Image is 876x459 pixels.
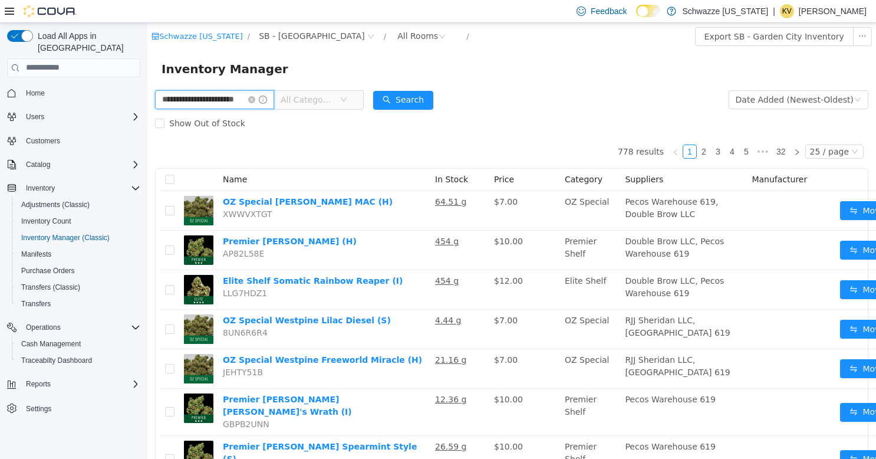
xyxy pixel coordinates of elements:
button: Purchase Orders [12,263,145,279]
button: Operations [2,319,145,336]
span: $10.00 [347,419,376,428]
span: Double Brow LLC, Pecos Warehouse 619 [477,214,577,235]
span: RJJ Sheridan LLC, [GEOGRAPHIC_DATA] 619 [477,293,582,314]
button: Users [2,109,145,125]
span: Cash Management [21,339,81,349]
span: / [236,9,239,18]
span: Manifests [17,247,140,261]
img: Premier Shelf Sacco Dante's Wrath (I) hero shot [37,371,66,400]
a: OZ Special Westpine Freeworld Miracle (H) [75,332,275,342]
u: 64.51 g [288,174,319,183]
span: Settings [26,404,51,414]
span: Transfers [17,297,140,311]
span: Pecos Warehouse 619 [477,419,568,428]
button: icon: swapMove [693,218,747,237]
a: 1 [536,122,549,135]
span: In Stock [288,152,321,161]
span: Catalog [21,158,140,172]
a: Inventory Manager (Classic) [17,231,114,245]
span: Inventory [26,183,55,193]
a: Purchase Orders [17,264,80,278]
a: Settings [21,402,56,416]
span: / [319,9,321,18]
td: OZ Special [413,326,473,366]
span: Manufacturer [604,152,660,161]
td: OZ Special [413,168,473,208]
span: RJJ Sheridan LLC, [GEOGRAPHIC_DATA] 619 [477,332,582,354]
button: Inventory [21,181,60,195]
span: GBPB2UNN [75,396,122,406]
button: icon: ellipsis [706,4,724,23]
span: Pecos Warehouse 619 [477,372,568,381]
span: Adjustments (Classic) [17,198,140,212]
a: OZ Special Westpine Lilac Diesel (S) [75,293,243,302]
span: Pecos Warehouse 619, Double Brow LLC [477,174,571,196]
span: $10.00 [347,214,376,223]
u: 26.59 g [288,419,319,428]
span: Operations [21,320,140,335]
span: $12.00 [347,253,376,263]
span: $7.00 [347,174,370,183]
a: 32 [625,122,642,135]
span: Category [417,152,455,161]
button: Export SB - Garden City Inventory [548,4,706,23]
button: Reports [2,376,145,392]
span: Inventory Count [21,217,71,226]
a: OZ Special [PERSON_NAME] MAC (H) [75,174,245,183]
span: Reports [26,379,51,389]
button: icon: swapMove [693,336,747,355]
span: Users [26,112,44,122]
span: Users [21,110,140,124]
td: Premier Shelf [413,208,473,247]
span: Price [347,152,367,161]
td: Premier Shelf [413,366,473,413]
button: Transfers [12,296,145,312]
div: 25 / page [663,122,702,135]
input: Dark Mode [636,5,661,17]
span: Inventory Manager (Classic) [17,231,140,245]
button: Inventory [2,180,145,196]
td: Elite Shelf [413,247,473,287]
span: Inventory [21,181,140,195]
span: $7.00 [347,293,370,302]
span: LLG7HDZ1 [75,265,120,275]
button: Catalog [2,156,145,173]
button: Home [2,84,145,101]
img: Elite Shelf Somatic Rainbow Reaper (I) hero shot [37,252,66,281]
span: Double Brow LLC, Pecos Warehouse 619 [477,253,577,275]
span: Dark Mode [636,17,637,18]
a: Traceabilty Dashboard [17,353,97,368]
a: 4 [578,122,591,135]
span: AP82L58E [75,226,117,235]
span: Transfers [21,299,51,309]
img: Premier Shelf EDW Chimera (H) hero shot [37,212,66,242]
li: 4 [578,122,592,136]
button: Operations [21,320,65,335]
span: XWWVXTGT [75,186,125,196]
button: Manifests [12,246,145,263]
span: Feedback [591,5,627,17]
a: Transfers (Classic) [17,280,85,294]
nav: Complex example [7,80,140,448]
i: icon: down [193,73,200,81]
i: icon: shop [4,9,12,17]
span: Load All Apps in [GEOGRAPHIC_DATA] [33,30,140,54]
u: 21.16 g [288,332,319,342]
i: icon: down [707,73,714,81]
div: All Rooms [250,4,291,22]
li: 778 results [470,122,516,136]
button: Traceabilty Dashboard [12,352,145,369]
button: icon: swapMove [693,380,747,399]
span: Customers [26,136,60,146]
u: 454 g [288,214,311,223]
a: icon: shopSchwazze [US_STATE] [4,9,95,18]
img: Cova [24,5,77,17]
div: Kristine Valdez [780,4,794,18]
a: Adjustments (Classic) [17,198,94,212]
span: Suppliers [477,152,516,161]
a: Elite Shelf Somatic Rainbow Reaper (I) [75,253,255,263]
span: Traceabilty Dashboard [21,356,92,365]
p: [PERSON_NAME] [799,4,867,18]
span: Adjustments (Classic) [21,200,90,209]
span: Reports [21,377,140,391]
